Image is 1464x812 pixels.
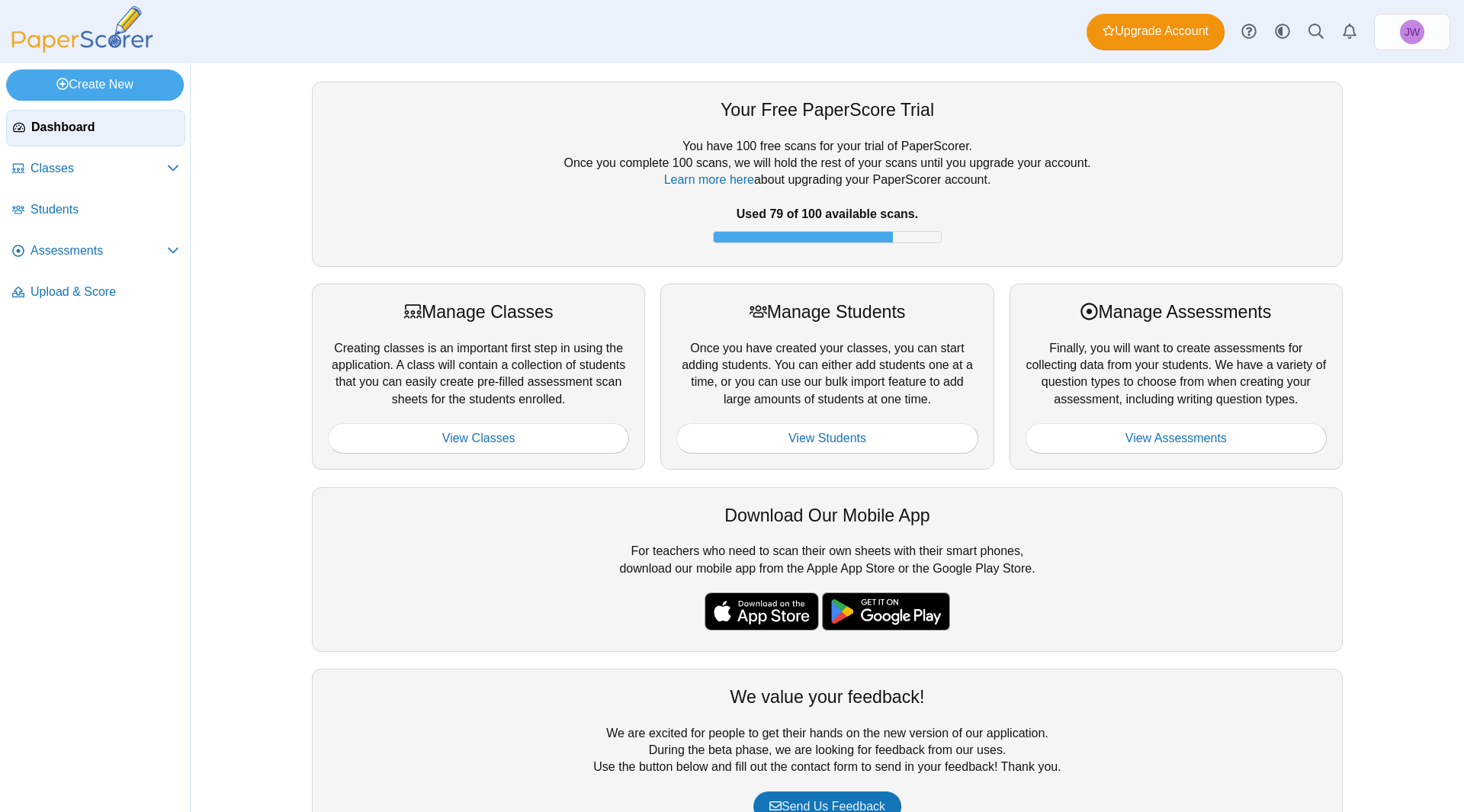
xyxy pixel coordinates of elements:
span: Dashboard [31,119,178,136]
div: You have 100 free scans for your trial of PaperScorer. Once you complete 100 scans, we will hold ... [328,138,1327,251]
div: Manage Classes [328,300,629,324]
div: Manage Students [676,300,978,324]
a: Dashboard [6,110,185,146]
div: Your Free PaperScore Trial [328,98,1327,122]
span: Students [30,201,179,218]
a: Learn more here [664,173,754,186]
span: Upgrade Account [1103,23,1209,40]
div: We value your feedback! [328,685,1327,709]
a: Upgrade Account [1087,14,1225,50]
a: Upload & Score [6,274,185,311]
b: Used 79 of 100 available scans. [737,207,918,220]
a: Alerts [1333,15,1366,49]
a: Students [6,192,185,229]
span: Classes [30,160,167,177]
a: Joshua Williams [1374,14,1450,50]
a: View Students [676,423,978,454]
img: apple-store-badge.svg [705,592,819,631]
img: PaperScorer [6,6,159,53]
div: Download Our Mobile App [328,503,1327,528]
span: Joshua Williams [1400,20,1424,44]
span: Joshua Williams [1405,27,1420,37]
div: Once you have created your classes, you can start adding students. You can either add students on... [660,284,994,470]
div: Manage Assessments [1026,300,1327,324]
a: View Classes [328,423,629,454]
a: View Assessments [1026,423,1327,454]
div: Finally, you will want to create assessments for collecting data from your students. We have a va... [1010,284,1343,470]
a: PaperScorer [6,42,159,55]
span: Upload & Score [30,284,179,300]
a: Classes [6,151,185,188]
span: Assessments [30,242,167,259]
a: Assessments [6,233,185,270]
a: Create New [6,69,184,100]
img: google-play-badge.png [822,592,950,631]
div: For teachers who need to scan their own sheets with their smart phones, download our mobile app f... [312,487,1343,652]
div: Creating classes is an important first step in using the application. A class will contain a coll... [312,284,645,470]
